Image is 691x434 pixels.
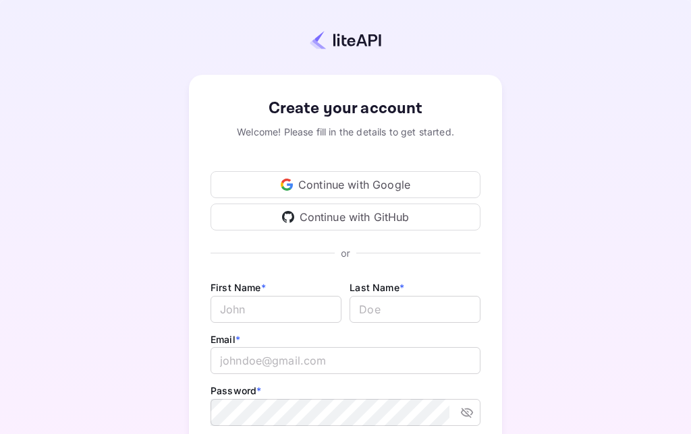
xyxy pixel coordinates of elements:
div: Continue with Google [211,171,480,198]
button: toggle password visibility [455,400,479,425]
input: Doe [350,296,480,323]
label: Email [211,334,240,345]
div: Welcome! Please fill in the details to get started. [211,125,480,139]
input: John [211,296,341,323]
div: Continue with GitHub [211,204,480,230]
div: Create your account [211,96,480,121]
img: liteapi [310,30,381,50]
label: Last Name [350,282,404,293]
input: johndoe@gmail.com [211,347,480,374]
label: Password [211,385,261,396]
label: First Name [211,282,266,293]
